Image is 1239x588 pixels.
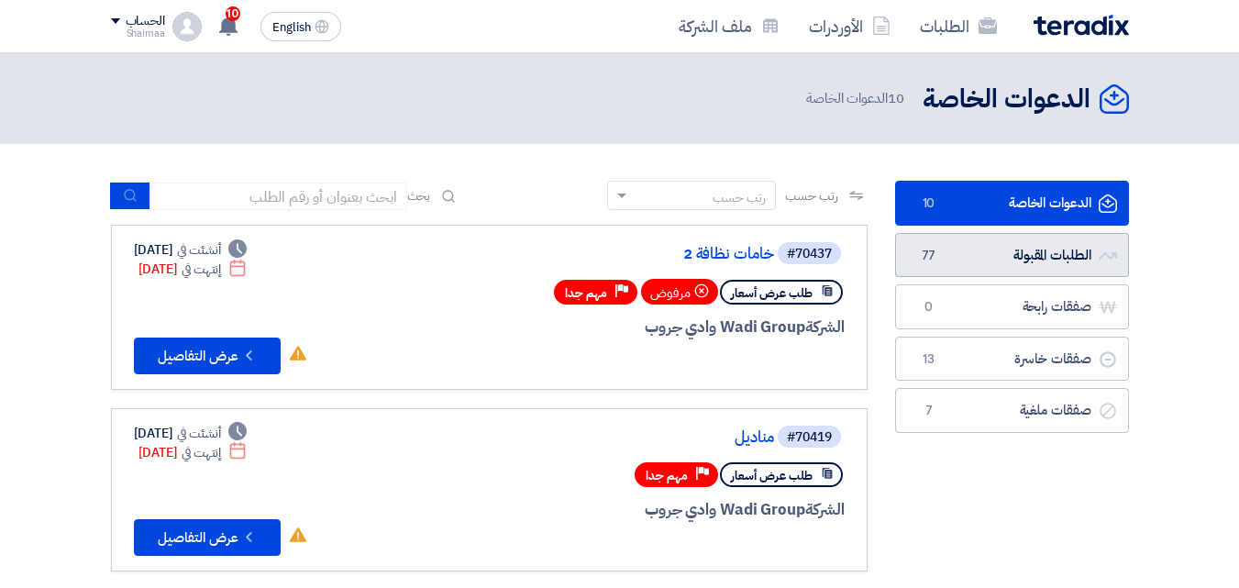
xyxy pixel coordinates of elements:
button: عرض التفاصيل [134,519,281,556]
a: خامات نظافة 2 [407,246,774,262]
span: مهم جدا [646,467,688,484]
div: [DATE] [134,424,248,443]
div: Shaimaa [111,28,165,39]
a: الأوردرات [794,5,905,48]
span: الشركة [805,316,845,338]
span: إنتهت في [182,443,221,462]
span: بحث [407,186,431,205]
span: رتب حسب [785,186,837,205]
span: مهم جدا [565,284,607,302]
span: 0 [918,298,940,316]
a: مناديل [407,429,774,446]
a: صفقات رابحة0 [895,284,1129,329]
a: الدعوات الخاصة10 [895,181,1129,226]
div: #70419 [787,431,832,444]
span: الشركة [805,498,845,521]
span: 10 [226,6,240,21]
a: ملف الشركة [664,5,794,48]
div: #70437 [787,248,832,261]
span: إنتهت في [182,260,221,279]
div: [DATE] [134,240,248,260]
button: عرض التفاصيل [134,338,281,374]
div: مرفوض [641,279,718,305]
div: رتب حسب [713,188,766,207]
div: [DATE] [138,260,248,279]
span: أنشئت في [177,240,221,260]
span: English [272,21,311,34]
span: الدعوات الخاصة [806,88,907,109]
span: 13 [918,350,940,369]
a: الطلبات [905,5,1012,48]
img: profile_test.png [172,12,202,41]
input: ابحث بعنوان أو رقم الطلب [150,183,407,210]
a: الطلبات المقبولة77 [895,233,1129,278]
span: 77 [918,247,940,265]
a: صفقات ملغية7 [895,388,1129,433]
div: الحساب [126,14,165,29]
span: طلب عرض أسعار [731,284,813,302]
img: Teradix logo [1034,15,1129,36]
div: Wadi Group وادي جروب [404,498,845,522]
button: English [260,12,341,41]
span: طلب عرض أسعار [731,467,813,484]
span: أنشئت في [177,424,221,443]
span: 10 [918,194,940,213]
a: صفقات خاسرة13 [895,337,1129,382]
span: 10 [888,88,904,108]
span: 7 [918,402,940,420]
div: [DATE] [138,443,248,462]
div: Wadi Group وادي جروب [404,316,845,339]
h2: الدعوات الخاصة [923,82,1090,117]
